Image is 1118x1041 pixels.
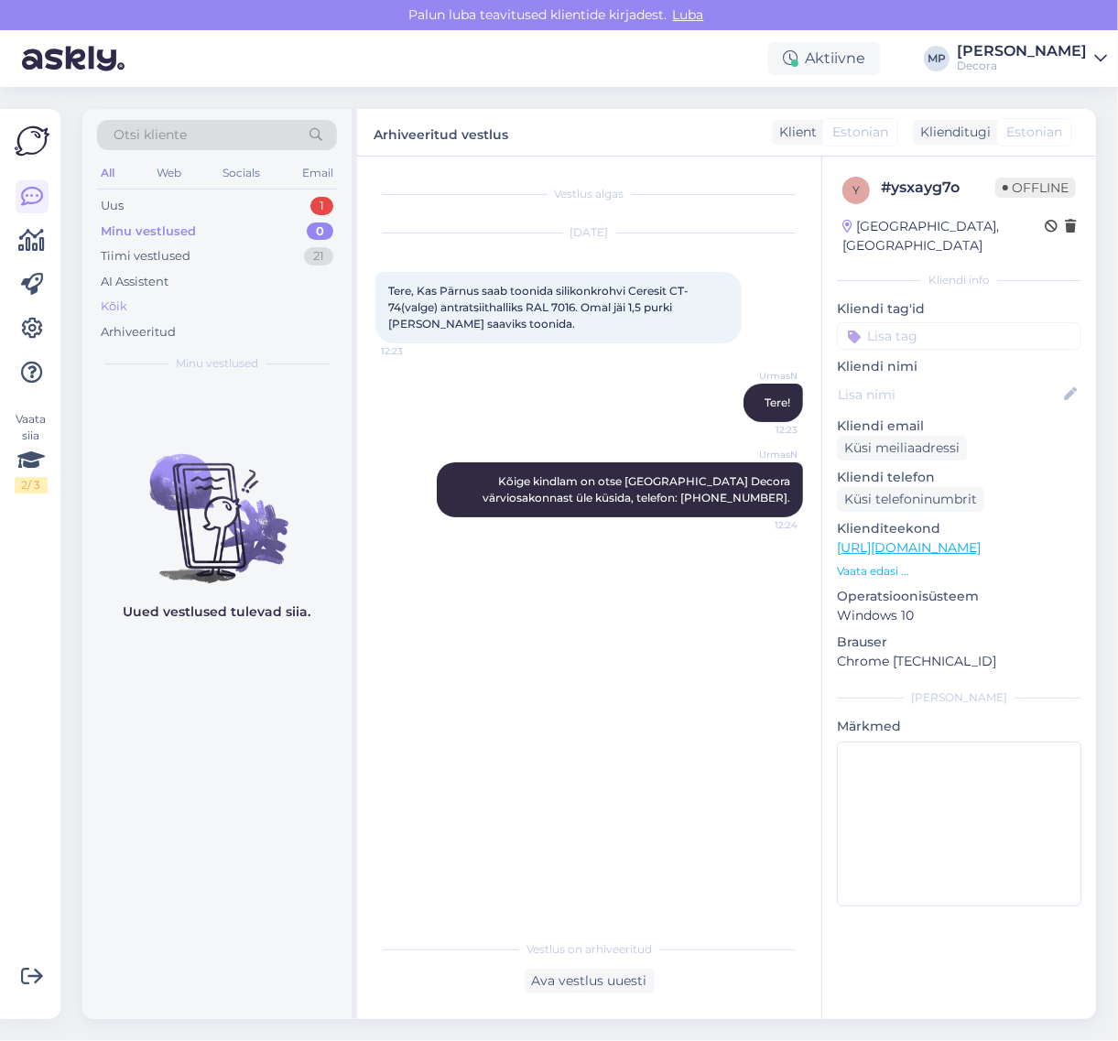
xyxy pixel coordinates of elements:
[101,273,168,291] div: AI Assistent
[729,518,798,532] span: 12:24
[837,487,984,512] div: Küsi telefoninumbrit
[15,477,48,493] div: 2 / 3
[772,123,817,142] div: Klient
[837,606,1081,625] p: Windows 10
[957,44,1107,73] a: [PERSON_NAME]Decora
[668,6,710,23] span: Luba
[837,468,1081,487] p: Kliendi telefon
[837,357,1081,376] p: Kliendi nimi
[842,217,1045,255] div: [GEOGRAPHIC_DATA], [GEOGRAPHIC_DATA]
[913,123,991,142] div: Klienditugi
[483,474,793,504] span: Kõige kindlam on otse [GEOGRAPHIC_DATA] Decora värviosakonnast üle küsida, telefon: [PHONE_NUMBER].
[729,369,798,383] span: UrmasN
[729,448,798,461] span: UrmasN
[924,46,950,71] div: MP
[101,222,196,241] div: Minu vestlused
[15,124,49,158] img: Askly Logo
[304,247,333,266] div: 21
[837,633,1081,652] p: Brauser
[219,161,264,185] div: Socials
[838,385,1060,405] input: Lisa nimi
[101,298,127,316] div: Kõik
[101,197,124,215] div: Uus
[765,396,790,409] span: Tere!
[310,197,333,215] div: 1
[881,177,995,199] div: # ysxayg7o
[837,322,1081,350] input: Lisa tag
[526,941,652,958] span: Vestlus on arhiveeritud
[124,602,311,622] p: Uued vestlused tulevad siia.
[114,125,187,145] span: Otsi kliente
[837,652,1081,671] p: Chrome [TECHNICAL_ID]
[525,969,655,993] div: Ava vestlus uuesti
[837,417,1081,436] p: Kliendi email
[957,59,1087,73] div: Decora
[101,247,190,266] div: Tiimi vestlused
[101,323,176,342] div: Arhiveeritud
[768,42,880,75] div: Aktiivne
[852,183,860,197] span: y
[837,689,1081,706] div: [PERSON_NAME]
[832,123,888,142] span: Estonian
[837,539,981,556] a: [URL][DOMAIN_NAME]
[97,161,118,185] div: All
[995,178,1076,198] span: Offline
[82,421,352,586] img: No chats
[837,587,1081,606] p: Operatsioonisüsteem
[153,161,185,185] div: Web
[957,44,1087,59] div: [PERSON_NAME]
[837,272,1081,288] div: Kliendi info
[388,284,689,331] span: Tere, Kas Pärnus saab toonida silikonkrohvi Ceresit CT-74(valge) antratsiithalliks RAL 7016. Omal...
[837,436,967,461] div: Küsi meiliaadressi
[381,344,450,358] span: 12:23
[374,120,508,145] label: Arhiveeritud vestlus
[837,519,1081,538] p: Klienditeekond
[375,186,803,202] div: Vestlus algas
[837,299,1081,319] p: Kliendi tag'id
[176,355,258,372] span: Minu vestlused
[15,411,48,493] div: Vaata siia
[298,161,337,185] div: Email
[307,222,333,241] div: 0
[837,717,1081,736] p: Märkmed
[729,423,798,437] span: 12:23
[1006,123,1062,142] span: Estonian
[375,224,803,241] div: [DATE]
[837,563,1081,580] p: Vaata edasi ...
